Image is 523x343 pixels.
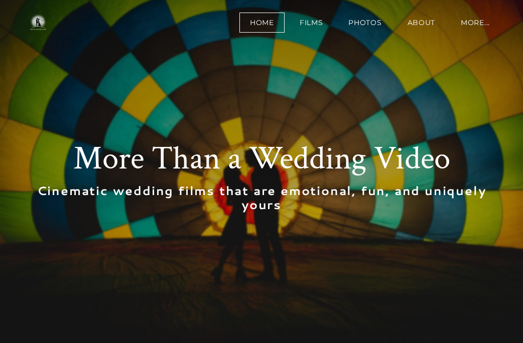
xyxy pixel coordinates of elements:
[73,137,450,180] font: More Than a Wedding Video​
[338,13,392,33] a: Photos
[20,13,56,33] img: One in a Million Films | Los Angeles Wedding Videographer
[450,13,500,33] a: more...
[37,183,486,213] font: Cinematic wedding films that are emotional, fun, and uniquely yours
[397,13,446,33] a: About
[289,13,334,33] a: Films
[239,13,285,33] a: Home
